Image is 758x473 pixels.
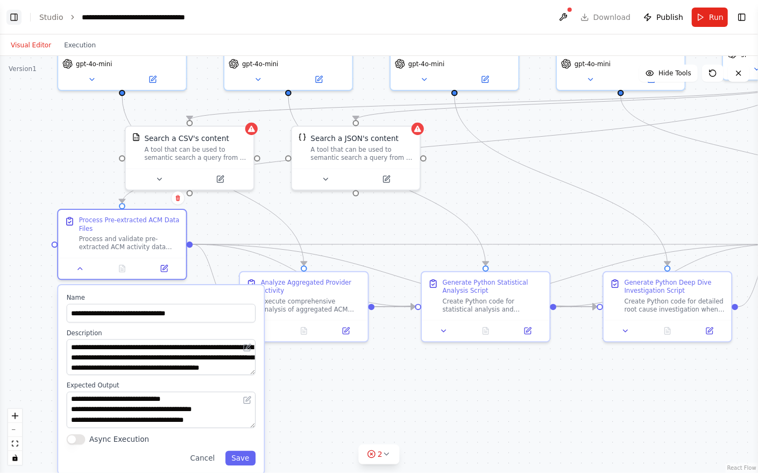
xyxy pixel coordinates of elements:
[57,209,187,280] div: Process Pre-extracted ACM Data FilesProcess and validate pre-extracted ACM activity data files fo...
[190,173,249,185] button: Open in side panel
[289,73,348,86] button: Open in side panel
[67,293,256,301] label: Name
[171,191,185,205] button: Delete node
[39,13,63,22] a: Studio
[298,133,306,141] img: JSONSearchTool
[67,329,256,337] label: Description
[117,96,309,265] g: Edge from 3434ebd8-557f-4ef7-9d97-5bb68b4bb292 to 624a3a30-aba0-4c3d-811c-91458552bb17
[389,1,519,91] div: gpt-4o-mini
[639,8,688,27] button: Publish
[57,1,187,91] div: gpt-4o-mini
[310,133,398,143] div: Search a JSON's content
[625,278,725,295] div: Generate Python Deep Dive Investigation Script
[510,324,546,337] button: Open in side panel
[734,10,749,25] button: Show right sidebar
[125,126,254,191] div: CSVSearchToolSearch a CSV's contentA tool that can be used to semantic search a query from a CSV'...
[282,324,326,337] button: No output available
[239,271,369,342] div: Analyze Aggregated Provider ActivityExecute comprehensive analysis of aggregated ACM activity dat...
[456,73,514,86] button: Open in side panel
[8,409,22,423] button: zoom in
[123,73,182,86] button: Open in side panel
[145,145,247,162] div: A tool that can be used to semantic search a query from a CSV's content.
[6,10,22,25] button: Show left sidebar
[79,235,180,251] div: Process and validate pre-extracted ACM activity data files for provider {provider_code}. Work wit...
[357,173,415,185] button: Open in side panel
[443,297,543,314] div: Create Python code for statistical analysis and threshold detection on aggregated provider activi...
[692,8,728,27] button: Run
[8,437,22,451] button: fit view
[132,133,140,141] img: CSVSearchTool
[310,145,413,162] div: A tool that can be used to semantic search a query from a JSON's content.
[449,96,672,265] g: Edge from 6ebb8994-e890-4cff-a43d-53cd5ff82bae to a6651adc-cf17-4bd5-95d5-fa149f887b25
[646,324,690,337] button: No output available
[8,409,22,465] div: React Flow controls
[241,394,253,406] button: Open in editor
[100,263,144,275] button: No output available
[223,1,353,91] div: gpt-4o-mini
[421,271,550,342] div: Generate Python Statistical Analysis ScriptCreate Python code for statistical analysis and thresh...
[603,271,732,342] div: Generate Python Deep Dive Investigation ScriptCreate Python code for detailed root cause investig...
[639,65,698,82] button: Hide Tools
[39,12,203,23] nav: breadcrumb
[9,65,37,73] div: Version 1
[575,60,611,68] span: gpt-4o-mini
[261,278,362,295] div: Analyze Aggregated Provider Activity
[242,60,278,68] span: gpt-4o-mini
[656,12,683,23] span: Publish
[727,465,756,471] a: React Flow attribution
[658,69,691,77] span: Hide Tools
[378,449,382,460] span: 2
[4,39,58,52] button: Visual Editor
[625,297,725,314] div: Create Python code for detailed root cause investigation when threshold breaches are detected. Ge...
[358,444,400,464] button: 2
[146,263,182,275] button: Open in side panel
[622,73,681,86] button: Open in side panel
[328,324,364,337] button: Open in side panel
[67,382,256,390] label: Expected Output
[556,1,685,91] div: gpt-4o-mini
[193,239,597,312] g: Edge from a9a41d71-9905-4428-8bfa-612787277aea to a6651adc-cf17-4bd5-95d5-fa149f887b25
[464,324,508,337] button: No output available
[709,12,724,23] span: Run
[408,60,444,68] span: gpt-4o-mini
[225,451,256,465] button: Save
[89,434,149,444] label: Async Execution
[79,216,180,233] div: Process Pre-extracted ACM Data Files
[184,451,221,465] button: Cancel
[193,239,233,312] g: Edge from a9a41d71-9905-4428-8bfa-612787277aea to 624a3a30-aba0-4c3d-811c-91458552bb17
[58,39,102,52] button: Execution
[145,133,229,143] div: Search a CSV's content
[556,301,597,312] g: Edge from 09ac362a-2c8b-47e3-82bc-1eea5f5d6c04 to a6651adc-cf17-4bd5-95d5-fa149f887b25
[8,423,22,437] button: zoom out
[8,451,22,465] button: toggle interactivity
[692,324,727,337] button: Open in side panel
[283,96,491,265] g: Edge from 92e9ee3d-9b66-4c49-943d-af1ffb5fa560 to 09ac362a-2c8b-47e3-82bc-1eea5f5d6c04
[261,297,362,314] div: Execute comprehensive analysis of aggregated ACM activity data using local Python execution envir...
[241,341,253,354] button: Open in editor
[443,278,543,295] div: Generate Python Statistical Analysis Script
[291,126,421,191] div: JSONSearchToolSearch a JSON's contentA tool that can be used to semantic search a query from a JS...
[76,60,112,68] span: gpt-4o-mini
